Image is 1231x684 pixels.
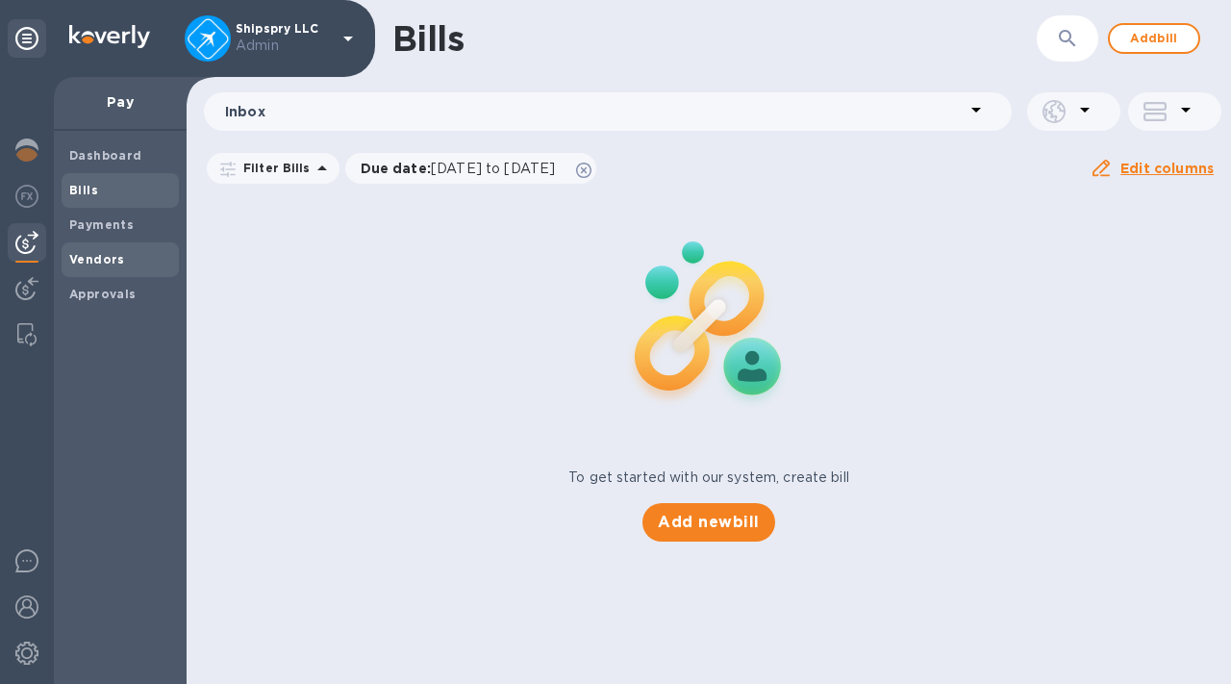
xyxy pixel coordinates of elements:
u: Edit columns [1120,161,1214,176]
p: Filter Bills [236,160,311,176]
img: Foreign exchange [15,185,38,208]
p: Pay [69,92,171,112]
p: Due date : [361,159,565,178]
b: Vendors [69,252,125,266]
span: Add new bill [658,511,759,534]
b: Bills [69,183,98,197]
img: Logo [69,25,150,48]
span: Add bill [1125,27,1183,50]
b: Approvals [69,287,137,301]
p: Shipspry LLC [236,22,332,56]
b: Payments [69,217,134,232]
div: Due date:[DATE] to [DATE] [345,153,597,184]
button: Addbill [1108,23,1200,54]
p: Inbox [225,102,965,121]
p: Admin [236,36,332,56]
p: To get started with our system, create bill [568,468,849,488]
h1: Bills [392,18,464,59]
span: [DATE] to [DATE] [431,161,555,176]
button: Add newbill [642,503,774,542]
div: Unpin categories [8,19,46,58]
b: Dashboard [69,148,142,163]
